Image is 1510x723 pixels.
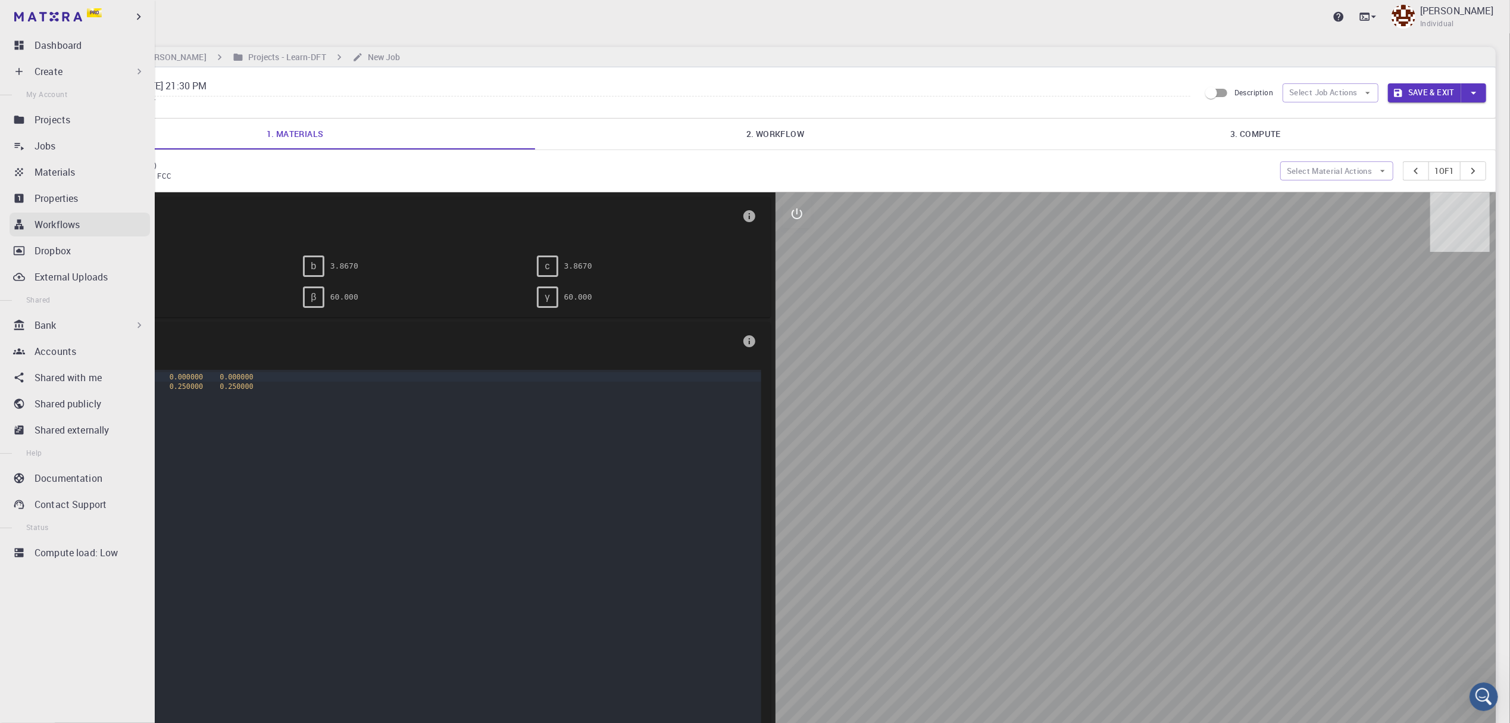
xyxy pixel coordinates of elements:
[1420,18,1454,30] span: Individual
[1470,683,1498,711] iframe: Intercom live chat
[35,471,102,485] p: Documentation
[737,204,761,228] button: info
[564,255,592,276] pre: 3.8670
[10,265,150,289] a: External Uploads
[34,7,53,26] img: Profile image for Timur
[35,38,82,52] p: Dashboard
[737,329,761,353] button: info
[19,57,186,350] div: Greetings [PERSON_NAME], Thank you for contacting our team. I apologize for the delay in respondi...
[18,390,28,400] button: Emoji picker
[10,213,150,236] a: Workflows
[69,207,737,226] span: Lattice
[330,286,358,307] pre: 60.000
[220,382,253,391] span: 0.250000
[170,373,203,381] span: 0.000000
[1234,88,1273,97] span: Description
[69,226,737,236] span: FCC
[136,51,206,64] h6: [PERSON_NAME]
[35,139,56,153] p: Jobs
[35,397,101,411] p: Shared publicly
[35,244,71,258] p: Dropbox
[243,51,326,64] h6: Projects - Learn-DFT
[1403,161,1487,180] div: pager
[10,365,228,385] textarea: Message…
[35,344,76,359] p: Accounts
[35,423,110,437] p: Shared externally
[58,6,85,15] h1: Timur
[35,113,70,127] p: Projects
[330,255,358,276] pre: 3.8670
[26,8,60,19] span: Hỗ trợ
[10,392,150,416] a: Shared publicly
[19,221,153,242] a: [URL][DOMAIN_NAME]
[10,134,150,158] a: Jobs
[10,160,150,184] a: Materials
[1283,83,1378,102] button: Select Job Actions
[311,292,316,303] span: β
[186,5,209,27] button: Home
[58,15,110,27] p: Active [DATE]
[1420,4,1493,18] p: [PERSON_NAME]
[8,5,30,27] button: go back
[10,33,150,57] a: Dashboard
[10,418,150,442] a: Shared externally
[19,315,170,336] a: [URL][DOMAIN_NAME]
[204,385,223,404] button: Send a message…
[1392,5,1415,29] img: Thanh Son
[10,366,150,389] a: Shared with me
[311,261,316,272] span: b
[10,313,150,337] div: Bank
[95,160,1271,170] p: Silicon FCC (clone)
[31,356,132,368] div: Screen Sho....48 PM.png
[220,373,253,381] span: 0.000000
[10,466,150,490] a: Documentation
[10,108,150,132] a: Projects
[35,318,57,332] p: Bank
[10,541,150,565] a: Compute load: Low
[10,23,229,50] div: Timur says…
[26,522,48,532] span: Status
[209,5,230,26] div: Close
[1388,83,1461,102] button: Save & Exit
[10,50,229,402] div: Timur says…
[35,546,118,560] p: Compute load: Low
[1428,161,1461,180] button: 1of1
[35,165,75,179] p: Materials
[170,382,203,391] span: 0.250000
[10,239,150,263] a: Dropbox
[10,50,195,376] div: Greetings [PERSON_NAME],Thank you for contacting our team. I apologize for the delay in respondin...
[26,89,67,99] span: My Account
[14,12,82,21] img: logo
[10,186,150,210] a: Properties
[55,119,535,149] a: 1. Materials
[363,51,401,64] h6: New Job
[35,191,79,205] p: Properties
[10,60,150,83] div: Create
[35,217,80,232] p: Workflows
[57,390,66,400] button: Upload attachment
[10,339,150,363] a: Accounts
[535,119,1015,149] a: 2. Workflow
[69,332,737,351] span: Basis
[35,64,62,79] p: Create
[564,286,592,307] pre: 60.000
[545,261,550,272] span: c
[35,270,108,284] p: External Uploads
[35,370,102,385] p: Shared with me
[26,448,42,457] span: Help
[60,51,402,64] nav: breadcrumb
[10,493,150,516] a: Contact Support
[26,295,50,304] span: Shared
[1015,119,1496,149] a: 3. Compute
[37,390,47,400] button: Gif picker
[157,171,176,180] span: FCC
[545,292,550,303] span: γ
[19,356,186,369] a: Screen Sho....48 PM.png
[121,233,137,244] code: job
[35,497,107,512] p: Contact Support
[1280,161,1393,180] button: Select Material Actions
